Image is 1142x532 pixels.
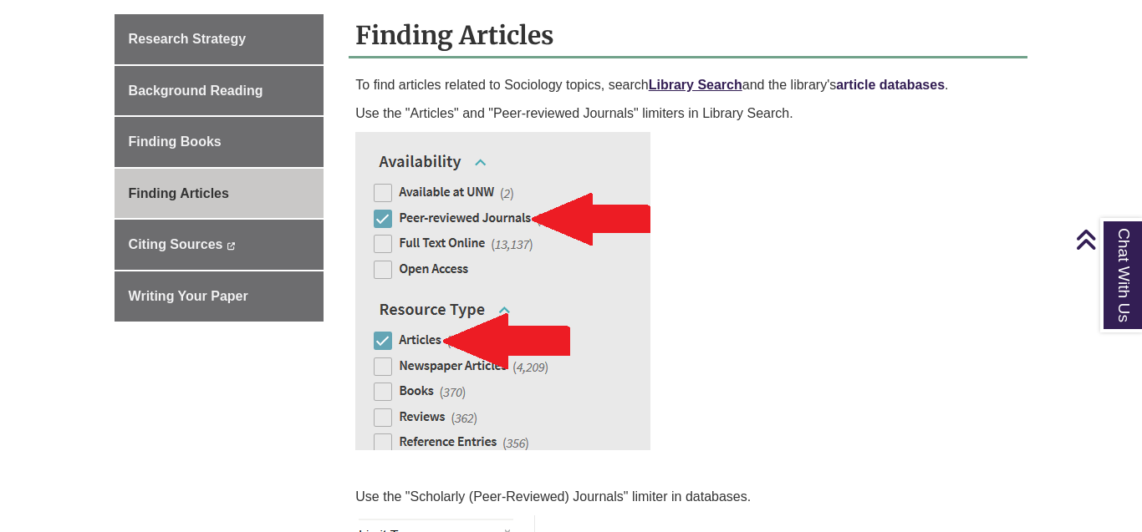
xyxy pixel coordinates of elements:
span: Background Reading [129,84,263,98]
span: Writing Your Paper [129,289,248,303]
p: Use the "Scholarly (Peer-Reviewed) Journals" limiter in databases. [355,487,1021,507]
i: This link opens in a new window [227,242,236,250]
p: Use the "Articles" and "Peer-reviewed Journals" limiters in Library Search. [355,104,1021,124]
span: Research Strategy [129,32,247,46]
a: Library Search [649,78,742,92]
a: Finding Books [115,117,324,167]
a: Research Strategy [115,14,324,64]
span: Citing Sources [129,237,223,251]
span: Finding Articles [129,186,229,200]
a: Writing Your Paper [115,271,324,322]
a: article databases [836,78,945,92]
p: To find articles related to Sociology topics, search and the library's . [355,75,1021,95]
a: Background Reading [115,66,324,116]
span: Finding Books [129,134,222,149]
a: Citing Sources [115,220,324,270]
div: Guide Page Menu [115,14,324,322]
h2: Finding Articles [349,14,1027,58]
a: Back to Top [1075,228,1138,251]
a: Finding Articles [115,169,324,219]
